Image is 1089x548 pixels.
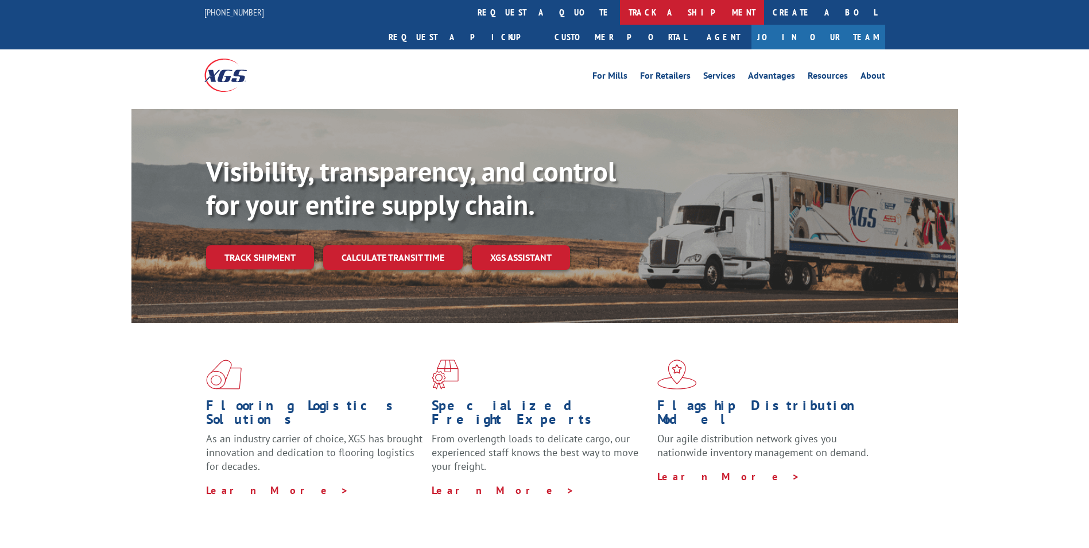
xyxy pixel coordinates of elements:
a: Learn More > [657,470,800,483]
h1: Flagship Distribution Model [657,399,874,432]
p: From overlength loads to delicate cargo, our experienced staff knows the best way to move your fr... [432,432,649,483]
a: Calculate transit time [323,245,463,270]
a: Track shipment [206,245,314,269]
img: xgs-icon-flagship-distribution-model-red [657,360,697,389]
a: Request a pickup [380,25,546,49]
a: About [861,71,885,84]
img: xgs-icon-focused-on-flooring-red [432,360,459,389]
a: Agent [695,25,751,49]
a: Advantages [748,71,795,84]
a: XGS ASSISTANT [472,245,570,270]
a: Resources [808,71,848,84]
span: Our agile distribution network gives you nationwide inventory management on demand. [657,432,869,459]
img: xgs-icon-total-supply-chain-intelligence-red [206,360,242,389]
a: Services [703,71,735,84]
a: Learn More > [206,484,349,497]
a: Join Our Team [751,25,885,49]
b: Visibility, transparency, and control for your entire supply chain. [206,153,616,222]
a: Customer Portal [546,25,695,49]
span: As an industry carrier of choice, XGS has brought innovation and dedication to flooring logistics... [206,432,423,473]
a: For Mills [592,71,627,84]
h1: Specialized Freight Experts [432,399,649,432]
a: [PHONE_NUMBER] [204,6,264,18]
h1: Flooring Logistics Solutions [206,399,423,432]
a: For Retailers [640,71,691,84]
a: Learn More > [432,484,575,497]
